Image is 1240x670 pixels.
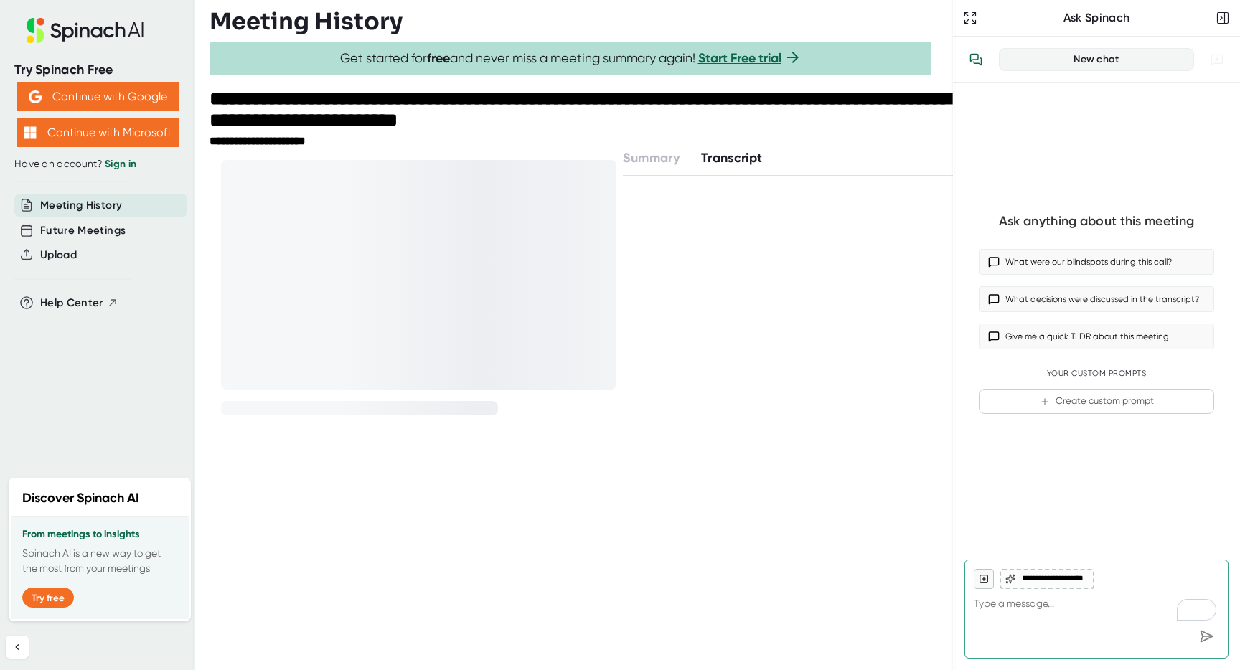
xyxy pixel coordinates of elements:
button: Close conversation sidebar [1213,8,1233,28]
span: Summary [623,150,679,166]
button: Continue with Microsoft [17,118,179,147]
div: Try Spinach Free [14,62,181,78]
div: Ask Spinach [980,11,1213,25]
div: New chat [1008,53,1185,66]
button: Give me a quick TLDR about this meeting [979,324,1214,349]
div: Your Custom Prompts [979,369,1214,379]
span: Transcript [701,150,763,166]
textarea: To enrich screen reader interactions, please activate Accessibility in Grammarly extension settings [974,589,1219,623]
button: Create custom prompt [979,389,1214,414]
button: Upload [40,247,77,263]
span: Get started for and never miss a meeting summary again! [340,50,802,67]
button: Try free [22,588,74,608]
button: What were our blindspots during this call? [979,249,1214,275]
span: Help Center [40,295,103,311]
h3: From meetings to insights [22,529,177,540]
p: Spinach AI is a new way to get the most from your meetings [22,546,177,576]
button: Meeting History [40,197,122,214]
div: Have an account? [14,158,181,171]
button: Future Meetings [40,222,126,239]
button: Collapse sidebar [6,636,29,659]
h3: Meeting History [210,8,403,35]
button: Expand to Ask Spinach page [960,8,980,28]
button: Continue with Google [17,82,179,111]
button: What decisions were discussed in the transcript? [979,286,1214,312]
h2: Discover Spinach AI [22,489,139,508]
div: Ask anything about this meeting [999,213,1194,230]
img: Aehbyd4JwY73AAAAAElFTkSuQmCC [29,90,42,103]
button: Help Center [40,295,118,311]
a: Sign in [105,158,136,170]
button: View conversation history [962,45,990,74]
b: free [427,50,450,66]
button: Transcript [701,148,763,168]
div: Send message [1193,623,1219,649]
button: Summary [623,148,679,168]
a: Start Free trial [698,50,781,66]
